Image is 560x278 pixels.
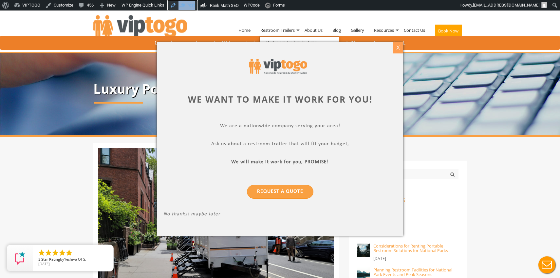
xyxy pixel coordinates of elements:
[163,123,397,130] p: We are a nationwide company serving your area!
[45,249,52,257] li: 
[393,42,403,53] div: X
[473,3,539,8] span: [EMAIL_ADDRESS][DOMAIN_NAME]
[534,252,560,278] button: Live Chat
[65,249,73,257] li: 
[249,59,307,73] img: viptogo logo
[231,159,329,165] b: We will make it work for you, PROMISE!
[38,257,108,262] span: by
[38,261,50,266] span: [DATE]
[41,257,60,262] span: Star Rating
[64,257,86,262] span: Yeshiva Of S.
[38,249,46,257] li: 
[163,211,397,219] p: No thanks! maybe later
[38,257,40,262] span: 5
[163,141,397,149] p: Ask us about a restroom trailer that will fit your budget,
[163,94,397,106] div: We want to make it work for you!
[58,249,66,257] li: 
[13,251,27,265] img: Review Rating
[210,3,239,8] span: Rank Math SEO
[247,185,313,199] a: Request a Quote
[51,249,59,257] li: 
